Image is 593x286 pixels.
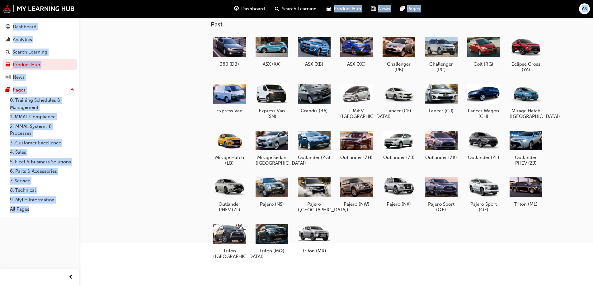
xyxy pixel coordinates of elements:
[510,108,542,119] h5: Mirage Hatch ([GEOGRAPHIC_DATA])
[211,127,248,168] a: Mirage Hatch (LB)
[13,23,36,30] div: Dashboard
[211,80,248,116] a: Express Van
[282,5,317,12] span: Search Learning
[465,127,502,163] a: Outlander (ZL)
[256,248,288,254] h5: Triton (MQ)
[340,201,373,207] h5: Pajero (NW)
[338,173,375,209] a: Pajero (NW)
[507,80,544,122] a: Mirage Hatch ([GEOGRAPHIC_DATA])
[229,2,270,15] a: guage-iconDashboard
[7,157,77,167] a: 5. Fleet & Business Solutions
[2,46,77,58] a: Search Learning
[7,204,77,214] a: All Pages
[327,5,331,13] span: car-icon
[425,155,458,160] h5: Outlander (ZK)
[213,248,246,259] h5: Triton ([GEOGRAPHIC_DATA])
[467,61,500,67] h5: Colt (RG)
[7,185,77,195] a: 8. Technical
[422,33,460,75] a: Challenger (PC)
[322,2,366,15] a: car-iconProduct Hub
[298,201,331,213] h5: Pajero ([GEOGRAPHIC_DATA])
[334,5,361,12] span: Product Hub
[211,173,248,215] a: Outlander PHEV (ZL)
[6,75,10,80] span: news-icon
[380,173,417,209] a: Pajero (NX)
[366,2,395,15] a: news-iconNews
[2,84,77,96] button: Pages
[13,36,32,43] div: Analytics
[6,24,10,30] span: guage-icon
[253,173,290,209] a: Pajero (NS)
[582,5,587,12] span: AS
[383,155,415,160] h5: Outlander (ZJ)
[6,87,10,93] span: pages-icon
[13,87,26,94] div: Pages
[467,155,500,160] h5: Outlander (ZL)
[295,127,333,163] a: Outlander (ZG)
[6,49,10,55] span: search-icon
[7,195,77,205] a: 9. MyLH Information
[507,33,544,75] a: Eclipse Cross (YA)
[380,80,417,116] a: Lancer (CF)
[253,80,290,122] a: Express Van (SN)
[295,220,333,256] a: Triton (MR)
[2,34,77,45] a: Analytics
[579,3,590,14] button: AS
[510,201,542,207] h5: Triton (ML)
[256,61,288,67] h5: ASX (XA)
[422,80,460,116] a: Lancer (CJ)
[270,2,322,15] a: search-iconSearch Learning
[7,176,77,186] a: 7. Service
[395,2,425,15] a: pages-iconPages
[253,220,290,256] a: Triton (MQ)
[256,155,288,166] h5: Mirage Sedan ([GEOGRAPHIC_DATA])
[6,62,10,68] span: car-icon
[3,5,75,13] img: mmal
[295,173,333,215] a: Pajero ([GEOGRAPHIC_DATA])
[213,61,246,67] h5: 380 (DB)
[7,148,77,157] a: 4. Sales
[422,173,460,215] a: Pajero Sport (QE)
[338,33,375,69] a: ASX (XC)
[253,127,290,168] a: Mirage Sedan ([GEOGRAPHIC_DATA])
[256,108,288,119] h5: Express Van (SN)
[213,108,246,114] h5: Express Van
[253,33,290,69] a: ASX (XA)
[407,5,420,12] span: Pages
[465,173,502,215] a: Pajero Sport (QF)
[2,20,77,84] button: DashboardAnalyticsSearch LearningProduct HubNews
[70,86,74,94] span: up-icon
[340,155,373,160] h5: Outlander (ZH)
[7,122,77,138] a: 2. MMAL Systems & Processes
[213,201,246,213] h5: Outlander PHEV (ZL)
[400,5,405,13] span: pages-icon
[465,80,502,122] a: Lancer Wagon (CH)
[510,155,542,166] h5: Outlander PHEV (ZJ)
[340,108,373,119] h5: I-MiEV ([GEOGRAPHIC_DATA])
[7,96,77,112] a: 0. Training Schedules & Management
[298,248,331,254] h5: Triton (MR)
[383,108,415,114] h5: Lancer (CF)
[7,138,77,148] a: 3. Customer Excellence
[7,166,77,176] a: 6. Parts & Accessories
[241,5,265,12] span: Dashboard
[256,201,288,207] h5: Pajero (NS)
[2,72,77,83] a: News
[234,5,239,13] span: guage-icon
[275,5,279,13] span: search-icon
[422,127,460,163] a: Outlander (ZK)
[298,108,331,114] h5: Grandis (BA)
[211,21,564,28] h3: Past
[6,37,10,43] span: chart-icon
[507,173,544,209] a: Triton (ML)
[383,201,415,207] h5: Pajero (NX)
[507,127,544,168] a: Outlander PHEV (ZJ)
[13,74,25,81] div: News
[295,80,333,116] a: Grandis (BA)
[425,61,458,73] h5: Challenger (PC)
[383,61,415,73] h5: Challenger (PB)
[12,49,47,56] div: Search Learning
[213,155,246,166] h5: Mirage Hatch (LB)
[371,5,376,13] span: news-icon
